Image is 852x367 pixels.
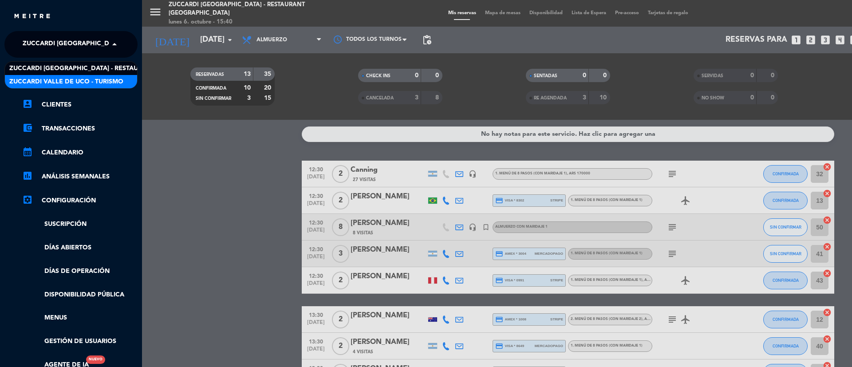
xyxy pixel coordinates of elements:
[23,35,236,54] span: Zuccardi [GEOGRAPHIC_DATA] - Restaurant [GEOGRAPHIC_DATA]
[22,123,138,134] a: account_balance_walletTransacciones
[22,122,33,133] i: account_balance_wallet
[86,355,105,364] div: Nuevo
[22,290,138,300] a: Disponibilidad pública
[22,313,138,323] a: Menus
[22,147,138,158] a: calendar_monthCalendario
[22,99,138,110] a: account_boxClientes
[13,13,51,20] img: MEITRE
[9,63,222,74] span: Zuccardi [GEOGRAPHIC_DATA] - Restaurant [GEOGRAPHIC_DATA]
[22,146,33,157] i: calendar_month
[22,170,33,181] i: assessment
[22,195,138,206] a: Configuración
[9,77,123,87] span: Zuccardi Valle de Uco - Turismo
[22,194,33,205] i: settings_applications
[22,99,33,109] i: account_box
[22,219,138,229] a: Suscripción
[22,336,138,347] a: Gestión de usuarios
[22,243,138,253] a: Días abiertos
[22,266,138,276] a: Días de Operación
[22,171,138,182] a: assessmentANÁLISIS SEMANALES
